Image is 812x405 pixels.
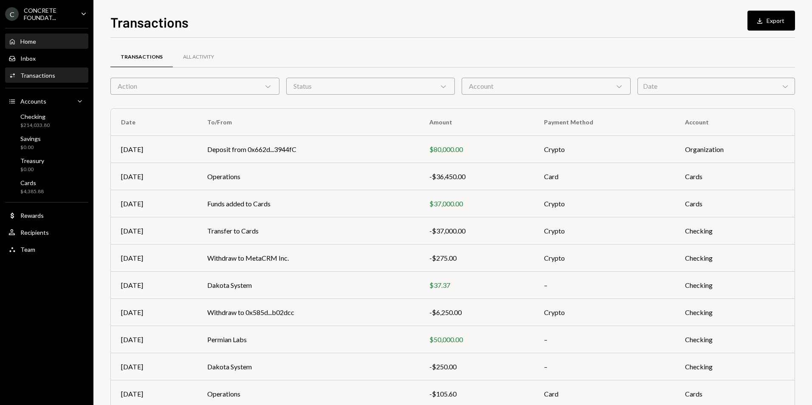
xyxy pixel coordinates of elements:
td: Crypto [534,217,675,245]
td: Crypto [534,299,675,326]
div: CONCRETE FOUNDAT... [24,7,74,21]
a: Transactions [110,46,173,68]
div: [DATE] [121,226,187,236]
td: Withdraw to 0x585d...b02dcc [197,299,419,326]
div: -$250.00 [429,362,524,372]
div: $0.00 [20,166,44,173]
a: Inbox [5,51,88,66]
button: Export [747,11,795,31]
td: Crypto [534,136,675,163]
div: Checking [20,113,50,120]
div: C [5,7,19,21]
td: Checking [675,272,795,299]
td: Transfer to Cards [197,217,419,245]
th: Amount [419,109,534,136]
div: Savings [20,135,41,142]
div: -$37,000.00 [429,226,524,236]
div: -$275.00 [429,253,524,263]
div: $214,033.80 [20,122,50,129]
div: [DATE] [121,389,187,399]
a: Accounts [5,93,88,109]
td: – [534,272,675,299]
div: -$36,450.00 [429,172,524,182]
td: Dakota System [197,272,419,299]
th: To/From [197,109,419,136]
a: All Activity [173,46,224,68]
div: $37.37 [429,280,524,290]
td: Checking [675,326,795,353]
a: Treasury$0.00 [5,155,88,175]
td: Deposit from 0x662d...3944fC [197,136,419,163]
div: [DATE] [121,253,187,263]
div: $37,000.00 [429,199,524,209]
a: Recipients [5,225,88,240]
td: Funds added to Cards [197,190,419,217]
div: Home [20,38,36,45]
a: Savings$0.00 [5,132,88,153]
td: Cards [675,163,795,190]
td: – [534,326,675,353]
div: Accounts [20,98,46,105]
td: Organization [675,136,795,163]
div: Rewards [20,212,44,219]
div: Cards [20,179,44,186]
td: Withdraw to MetaCRM Inc. [197,245,419,272]
div: -$6,250.00 [429,307,524,318]
div: Recipients [20,229,49,236]
div: [DATE] [121,280,187,290]
th: Account [675,109,795,136]
div: Status [286,78,455,95]
a: Cards$4,385.88 [5,177,88,197]
div: Inbox [20,55,36,62]
div: Date [637,78,795,95]
div: $80,000.00 [429,144,524,155]
td: Crypto [534,245,675,272]
td: Dakota System [197,353,419,380]
div: All Activity [183,53,214,61]
div: Account [462,78,631,95]
div: [DATE] [121,199,187,209]
div: [DATE] [121,362,187,372]
td: Checking [675,299,795,326]
td: Checking [675,353,795,380]
a: Checking$214,033.80 [5,110,88,131]
a: Home [5,34,88,49]
td: Cards [675,190,795,217]
th: Date [111,109,197,136]
h1: Transactions [110,14,189,31]
td: Operations [197,163,419,190]
div: $50,000.00 [429,335,524,345]
div: Team [20,246,35,253]
div: [DATE] [121,172,187,182]
td: Card [534,163,675,190]
div: -$105.60 [429,389,524,399]
div: [DATE] [121,335,187,345]
td: Checking [675,217,795,245]
div: Transactions [20,72,55,79]
a: Transactions [5,67,88,83]
td: Checking [675,245,795,272]
th: Payment Method [534,109,675,136]
div: $0.00 [20,144,41,151]
a: Team [5,242,88,257]
div: [DATE] [121,144,187,155]
td: Crypto [534,190,675,217]
div: [DATE] [121,307,187,318]
div: Treasury [20,157,44,164]
div: $4,385.88 [20,188,44,195]
div: Transactions [121,53,163,61]
a: Rewards [5,208,88,223]
td: Permian Labs [197,326,419,353]
td: – [534,353,675,380]
div: Action [110,78,279,95]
